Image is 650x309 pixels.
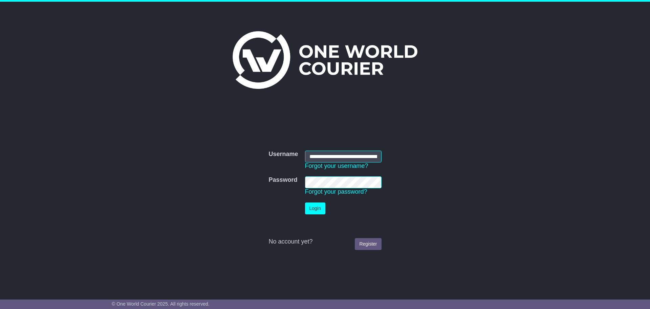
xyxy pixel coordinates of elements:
a: Register [355,238,381,250]
a: Forgot your password? [305,188,367,195]
img: One World [233,31,417,89]
div: No account yet? [268,238,381,246]
a: Forgot your username? [305,162,368,169]
label: Password [268,176,297,184]
span: © One World Courier 2025. All rights reserved. [112,301,210,307]
button: Login [305,202,325,214]
label: Username [268,151,298,158]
